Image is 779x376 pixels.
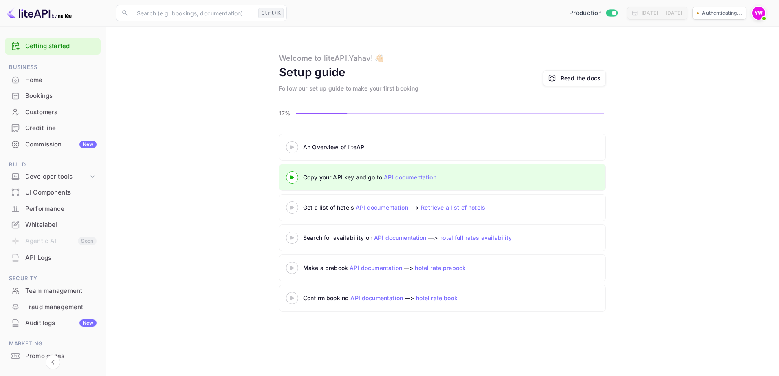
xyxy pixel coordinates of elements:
[5,250,101,265] a: API Logs
[25,75,97,85] div: Home
[5,88,101,103] a: Bookings
[5,63,101,72] span: Business
[25,91,97,101] div: Bookings
[25,303,97,312] div: Fraud management
[5,104,101,119] a: Customers
[5,250,101,266] div: API Logs
[46,355,60,369] button: Collapse navigation
[25,140,97,149] div: Commission
[543,70,606,86] a: Read the docs
[421,204,485,211] a: Retrieve a list of hotels
[25,42,97,51] a: Getting started
[303,294,507,302] div: Confirm booking —>
[79,141,97,148] div: New
[702,9,742,17] p: Authenticating...
[303,143,507,151] div: An Overview of liteAPI
[5,274,101,283] span: Security
[25,124,97,133] div: Credit line
[439,234,512,241] a: hotel full rates availability
[752,7,765,20] img: Yahav Winkler
[258,8,284,18] div: Ctrl+K
[25,108,97,117] div: Customers
[641,9,682,17] div: [DATE] — [DATE]
[25,253,97,263] div: API Logs
[5,348,101,364] div: Promo codes
[5,283,101,298] a: Team management
[279,64,346,81] div: Setup guide
[5,185,101,200] a: UI Components
[279,84,419,93] div: Follow our set up guide to make your first booking
[5,217,101,233] div: Whitelabel
[374,234,427,241] a: API documentation
[5,315,101,330] a: Audit logsNew
[356,204,408,211] a: API documentation
[5,315,101,331] div: Audit logsNew
[5,339,101,348] span: Marketing
[79,319,97,327] div: New
[5,348,101,363] a: Promo codes
[25,220,97,230] div: Whitelabel
[25,172,88,181] div: Developer tools
[5,201,101,216] a: Performance
[5,72,101,87] a: Home
[561,74,601,82] a: Read the docs
[5,299,101,315] div: Fraud management
[5,170,101,184] div: Developer tools
[25,352,97,361] div: Promo codes
[25,286,97,296] div: Team management
[384,174,436,181] a: API documentation
[5,104,101,120] div: Customers
[5,283,101,299] div: Team management
[5,120,101,136] div: Credit line
[569,9,602,18] span: Production
[415,264,466,271] a: hotel rate prebook
[416,294,458,301] a: hotel rate book
[5,299,101,314] a: Fraud management
[303,263,507,272] div: Make a prebook —>
[5,217,101,232] a: Whitelabel
[132,5,255,21] input: Search (e.g. bookings, documentation)
[350,264,402,271] a: API documentation
[5,201,101,217] div: Performance
[5,88,101,104] div: Bookings
[7,7,72,20] img: LiteAPI logo
[5,160,101,169] span: Build
[5,38,101,55] div: Getting started
[279,109,293,117] p: 17%
[25,318,97,328] div: Audit logs
[303,233,588,242] div: Search for availability on —>
[5,137,101,152] a: CommissionNew
[279,53,384,64] div: Welcome to liteAPI, Yahav ! 👋🏻
[5,72,101,88] div: Home
[5,120,101,135] a: Credit line
[303,203,507,212] div: Get a list of hotels —>
[303,173,507,181] div: Copy your API key and go to
[25,204,97,214] div: Performance
[25,188,97,197] div: UI Components
[566,9,621,18] div: Switch to Sandbox mode
[350,294,403,301] a: API documentation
